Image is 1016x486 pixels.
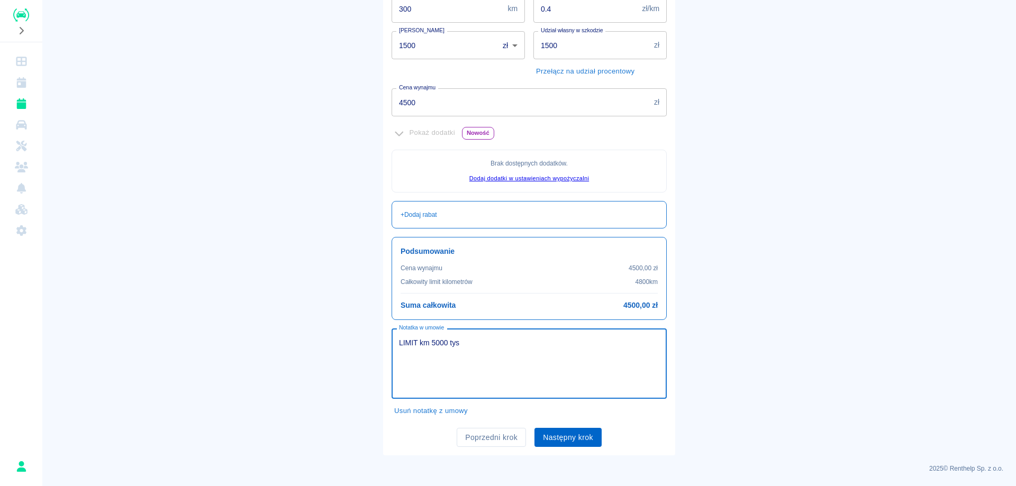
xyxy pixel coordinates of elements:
a: Serwisy [4,135,38,157]
a: Widget WWW [4,199,38,220]
p: 4500,00 zł [629,263,658,273]
span: Nowość [462,127,494,139]
a: Ustawienia [4,220,38,241]
p: zł [654,40,659,51]
p: Brak dostępnych dodatków . [401,159,658,168]
a: Kalendarz [4,72,38,93]
textarea: LIMIT km 5000 tys [399,337,659,390]
p: km [507,3,518,14]
p: Cena wynajmu [401,263,442,273]
button: Następny krok [534,428,602,447]
button: Usuń notatkę z umowy [392,403,470,419]
label: [PERSON_NAME] [399,26,444,34]
p: 2025 © Renthelp Sp. z o.o. [55,464,1003,473]
a: Rezerwacje [4,93,38,114]
h6: 4500,00 zł [623,300,658,311]
a: Powiadomienia [4,178,38,199]
p: + Dodaj rabat [401,210,437,219]
button: Przełącz na udział procentowy [533,63,637,80]
img: Renthelp [13,8,29,22]
div: zł [495,31,525,59]
p: zł [654,97,659,108]
a: Dodaj dodatki w ustawieniach wypożyczalni [469,175,589,181]
label: Cena wynajmu [399,84,436,91]
button: Sebastian Szczęśniak [10,455,32,478]
label: Udział własny w szkodzie [541,26,603,34]
a: Flota [4,114,38,135]
h6: Suma całkowita [401,300,456,311]
button: Rozwiń nawigację [13,24,29,38]
label: Notatka w umowie [399,324,444,332]
p: zł/km [642,3,659,14]
h6: Podsumowanie [401,246,658,257]
a: Klienci [4,157,38,178]
p: 4800 km [636,277,658,287]
a: Dashboard [4,51,38,72]
button: Poprzedni krok [457,428,526,447]
p: Całkowity limit kilometrów [401,277,473,287]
